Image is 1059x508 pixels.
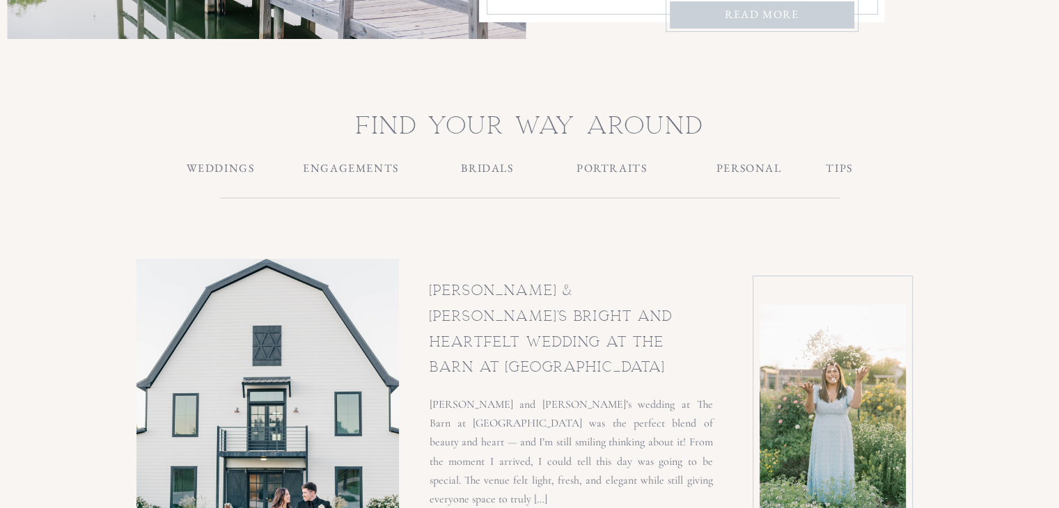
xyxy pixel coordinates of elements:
[177,160,265,175] a: WEDDINGS
[430,283,673,375] a: [PERSON_NAME] & [PERSON_NAME]’s Bright and Heartfelt Wedding at The Barn at [GEOGRAPHIC_DATA]
[770,160,909,175] a: TIPS
[295,160,408,175] a: ENGAGEMENTS
[342,104,719,128] h2: find your way around
[700,6,824,23] a: READ MORE
[705,160,793,175] a: PERSONAL
[568,160,656,175] a: PORTRAITS
[431,160,544,175] a: BRIDALS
